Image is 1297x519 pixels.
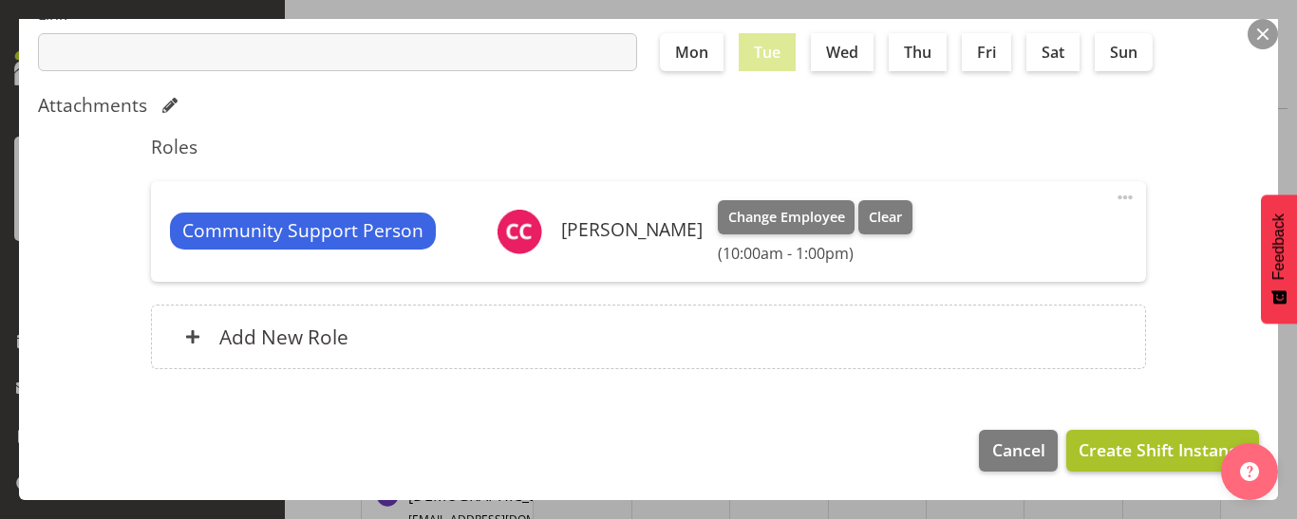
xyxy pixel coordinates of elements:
img: help-xxl-2.png [1240,462,1259,481]
span: Create Shift Instance [1079,437,1247,462]
img: crissandra-cruz10327.jpg [497,209,542,254]
span: Change Employee [728,207,845,228]
label: Fri [962,33,1011,71]
label: Sun [1095,33,1153,71]
h6: Add New Role [219,324,348,349]
span: Community Support Person [182,217,423,245]
span: Cancel [992,437,1045,462]
span: Clear [869,207,902,228]
span: Feedback [1270,213,1288,280]
button: Clear [858,200,912,234]
h5: Attachments [38,94,147,117]
label: Sat [1026,33,1080,71]
button: Cancel [979,430,1057,472]
button: Change Employee [718,200,855,234]
h6: [PERSON_NAME] [561,219,703,240]
h5: Roles [151,136,1146,158]
label: Thu [889,33,947,71]
button: Feedback - Show survey [1261,195,1297,324]
h6: (10:00am - 1:00pm) [718,244,912,263]
label: Wed [811,33,874,71]
label: Mon [660,33,724,71]
button: Create Shift Instance [1066,430,1259,472]
label: Tue [739,33,796,71]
